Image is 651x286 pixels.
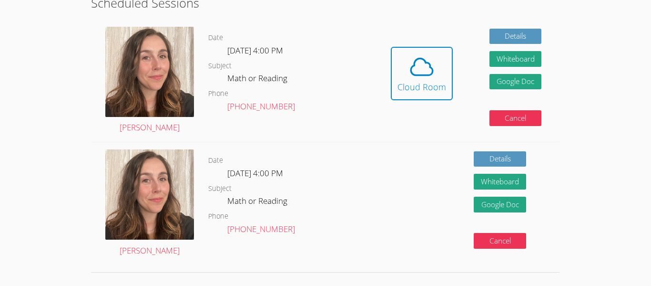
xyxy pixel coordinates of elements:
[227,101,295,112] a: [PHONE_NUMBER]
[489,74,542,90] a: Google Doc
[489,29,542,44] a: Details
[227,194,289,211] dd: Math or Reading
[105,27,194,117] img: IMG_0882.jpeg
[474,151,526,167] a: Details
[227,223,295,234] a: [PHONE_NUMBER]
[474,174,526,190] button: Whiteboard
[474,233,526,249] button: Cancel
[208,183,232,195] dt: Subject
[208,88,228,100] dt: Phone
[489,110,542,126] button: Cancel
[208,211,228,222] dt: Phone
[489,51,542,67] button: Whiteboard
[227,168,283,179] span: [DATE] 4:00 PM
[474,197,526,212] a: Google Doc
[227,72,289,88] dd: Math or Reading
[391,47,453,100] button: Cloud Room
[208,155,223,167] dt: Date
[105,27,194,135] a: [PERSON_NAME]
[208,60,232,72] dt: Subject
[208,32,223,44] dt: Date
[105,149,194,239] img: IMG_0882.jpeg
[397,80,446,94] div: Cloud Room
[227,45,283,56] span: [DATE] 4:00 PM
[105,149,194,257] a: [PERSON_NAME]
